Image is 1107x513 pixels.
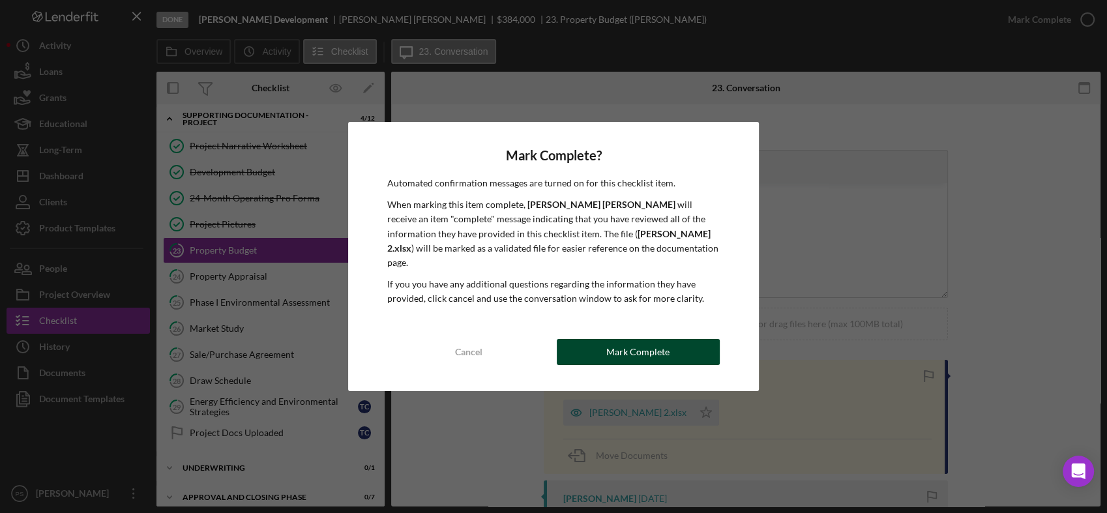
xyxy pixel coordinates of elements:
[387,176,719,190] p: Automated confirmation messages are turned on for this checklist item.
[527,199,675,210] b: [PERSON_NAME] [PERSON_NAME]
[1063,456,1094,487] div: Open Intercom Messenger
[387,198,719,271] p: When marking this item complete, will receive an item "complete" message indicating that you have...
[387,277,719,306] p: If you you have any additional questions regarding the information they have provided, click canc...
[387,339,550,365] button: Cancel
[455,339,482,365] div: Cancel
[606,339,670,365] div: Mark Complete
[557,339,720,365] button: Mark Complete
[387,148,719,163] h4: Mark Complete?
